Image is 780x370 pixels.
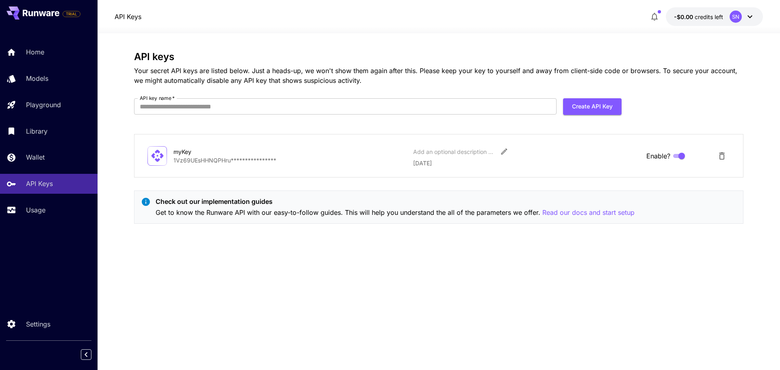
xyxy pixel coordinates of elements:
p: Usage [26,205,45,215]
div: Add an optional description or comment [413,147,494,156]
button: Edit [497,144,511,159]
button: -$0.0001SN [666,7,763,26]
p: [DATE] [413,159,640,167]
a: API Keys [115,12,141,22]
label: API key name [140,95,175,102]
nav: breadcrumb [115,12,141,22]
h3: API keys [134,51,743,63]
p: Home [26,47,44,57]
div: Collapse sidebar [87,347,97,362]
p: Settings [26,319,50,329]
button: Collapse sidebar [81,349,91,360]
span: Enable? [646,151,670,161]
p: Your secret API keys are listed below. Just a heads-up, we won't show them again after this. Plea... [134,66,743,85]
p: Playground [26,100,61,110]
div: -$0.0001 [674,13,723,21]
p: Models [26,74,48,83]
p: Get to know the Runware API with our easy-to-follow guides. This will help you understand the all... [156,208,635,218]
button: Create API Key [563,98,622,115]
span: -$0.00 [674,13,695,20]
button: Delete API Key [714,148,730,164]
span: TRIAL [63,11,80,17]
button: Read our docs and start setup [542,208,635,218]
p: Check out our implementation guides [156,197,635,206]
div: SN [730,11,742,23]
span: credits left [695,13,723,20]
div: myKey [173,147,255,156]
span: Add your payment card to enable full platform functionality. [63,9,80,19]
p: Library [26,126,48,136]
p: API Keys [26,179,53,188]
p: Wallet [26,152,45,162]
